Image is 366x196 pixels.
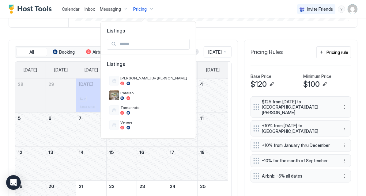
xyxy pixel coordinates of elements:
div: listing image [109,90,119,100]
div: Open Intercom Messenger [6,175,21,190]
span: Listings [101,28,196,34]
span: [PERSON_NAME] By [PERSON_NAME] [120,76,187,80]
span: Listings [107,61,190,73]
span: Paraiso [120,90,187,95]
span: Venere [120,120,187,125]
input: Input Field [117,39,189,49]
span: Tamarindo [120,105,187,110]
